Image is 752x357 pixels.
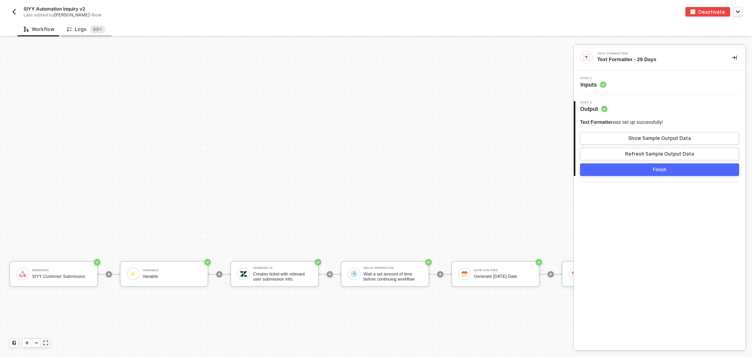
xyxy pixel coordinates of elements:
span: icon-success-page [315,259,321,265]
span: icon-success-page [94,259,100,265]
div: Step 2Output Text Formatterwas set up successfully!Show Sample Output DataRefresh Sample Output D... [574,101,745,176]
img: icon [571,270,578,277]
span: Step 2 [580,101,607,104]
div: Step 1Inputs [574,77,745,89]
img: icon [351,270,358,277]
div: Delay Workflow [363,266,422,270]
img: icon [130,270,137,277]
div: SIYY Customer Submission [32,274,91,279]
div: Refresh Sample Output Data [625,151,694,157]
span: icon-play [107,272,111,277]
span: icon-play [548,272,553,277]
span: icon-expand [43,341,48,345]
img: icon [19,270,26,277]
span: icon-play [438,272,443,277]
span: icon-play [327,272,332,277]
img: integration-icon [583,54,590,61]
button: Show Sample Output Data [580,132,739,145]
div: Generate [DATE] Date [474,274,533,279]
div: Date Utilities [474,269,533,272]
div: was set up successfully! [580,119,663,126]
span: icon-minus [34,341,39,345]
div: Text Formatter [597,52,715,55]
span: icon-success-page [536,259,542,265]
button: deactivateDeactivate [685,7,730,16]
div: Creates ticket with relevant user submission info. [253,272,312,281]
div: Deactivate [698,9,725,15]
sup: 102 [90,25,105,33]
div: Logs [67,25,105,33]
span: icon-success-page [425,259,432,265]
div: Wait a set amount of time before continuing workflow [363,272,422,281]
span: Output [580,105,607,113]
span: icon-success-page [204,259,211,265]
span: Inputs [580,81,606,89]
div: Last edited by - Now [23,12,358,18]
div: Zendesk #3 [253,266,312,270]
span: icon-collapse-right [732,55,737,60]
span: icon-play [25,341,29,345]
div: Variable [143,274,201,279]
span: SIYY Automation Inquiry v2 [23,5,85,12]
div: Text Formatter - 29 Days [597,56,719,63]
div: Variable [143,269,201,272]
img: icon [461,270,468,277]
div: Workflow [24,26,54,33]
button: Refresh Sample Output Data [580,148,739,160]
span: Text Formatter [580,120,613,125]
img: deactivate [691,9,695,14]
img: back [11,9,17,15]
span: Step 1 [580,77,606,80]
div: Webhook [32,269,91,272]
span: [PERSON_NAME] [54,12,90,18]
div: Show Sample Output Data [628,135,691,141]
button: Finish [580,163,739,176]
div: Finish [653,167,666,173]
button: back [9,7,19,16]
span: icon-play [217,272,222,277]
img: icon [240,270,247,277]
